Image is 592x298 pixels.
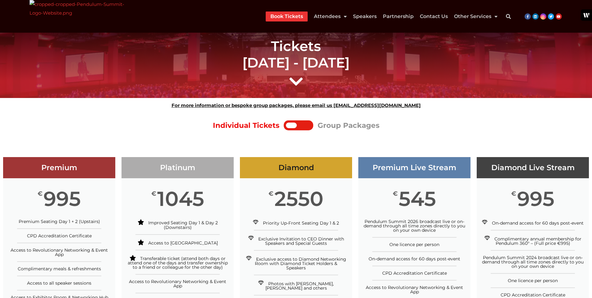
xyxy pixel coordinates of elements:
[151,191,156,197] span: €
[148,240,218,246] span: Access to [GEOGRAPHIC_DATA]
[358,163,470,172] h3: Premium Live Stream
[27,280,91,286] span: Access to all speaker sessions
[389,242,439,247] span: One licence per person
[11,247,108,257] span: Access to Revolutionary Networking & Event App
[399,191,436,207] span: 545
[263,220,339,226] span: Priority Up-Front Seating Day 1 & 2
[517,191,554,207] span: 995
[501,292,565,298] span: CPD Accreditation Certificate
[266,12,498,21] nav: Menu
[382,270,447,276] span: CPD Accreditation Certificate
[420,12,448,21] a: Contact Us
[494,236,581,246] span: Complimentary annual membership for Pendulum 360° – (Full price €995)
[18,266,101,272] span: Complimentary meals & refreshments
[3,163,115,172] h3: Premium
[172,102,421,108] strong: For more information or bespoke group packages, please email us [EMAIL_ADDRESS][DOMAIN_NAME]
[508,278,558,283] span: One licence per person
[213,119,279,132] div: Individual Tickets
[477,163,589,172] h3: Diamond Live Stream
[44,191,81,207] span: 995
[502,10,515,23] div: Search
[492,220,584,226] span: On-demand access for 60 days post-event
[129,279,226,289] span: Access to Revolutionary Networking & Event App
[122,163,234,172] h3: Platinum
[148,220,218,230] span: Improved Seating Day 1 & Day 2 (Downstairs)
[265,281,334,291] span: Photos with [PERSON_NAME], [PERSON_NAME] and others
[258,236,344,246] span: Exclusive Invitation to CEO Dinner with Speakers and Special Guests
[122,38,470,71] h1: Tickets [DATE] - [DATE]
[128,256,228,270] span: Transferable ticket (attend both days or attend one of the days and transfer ownership to a frien...
[454,12,498,21] a: Other Services
[383,12,414,21] a: Partnership
[369,256,460,262] span: On-demand access for 60 days post-event
[270,12,303,21] a: Book Tickets
[482,255,584,269] span: Pendulum Summit 2024 broadcast live or on-demand through all time zones directly to you on your o...
[255,256,346,271] span: Exclusive access to Diamond Networking Room with Diamond Ticket Holders & Speakers
[157,191,204,207] span: 1045
[511,191,516,197] span: €
[366,285,463,295] span: Access to Revolutionary Networking & Event App
[364,219,465,233] span: Pendulum Summit 2026 broadcast live or on-demand through all time zones directly to you on your o...
[27,233,92,239] span: CPD Accreditation Certificate
[353,12,377,21] a: Speakers
[38,191,43,197] span: €
[318,119,379,132] div: Group Packages
[274,191,324,207] span: 2550
[268,191,273,197] span: €
[19,219,100,224] span: Premium Seating Day 1 + 2 (Upstairs)
[240,163,352,172] h3: Diamond
[393,191,398,197] span: €
[314,12,347,21] a: Attendees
